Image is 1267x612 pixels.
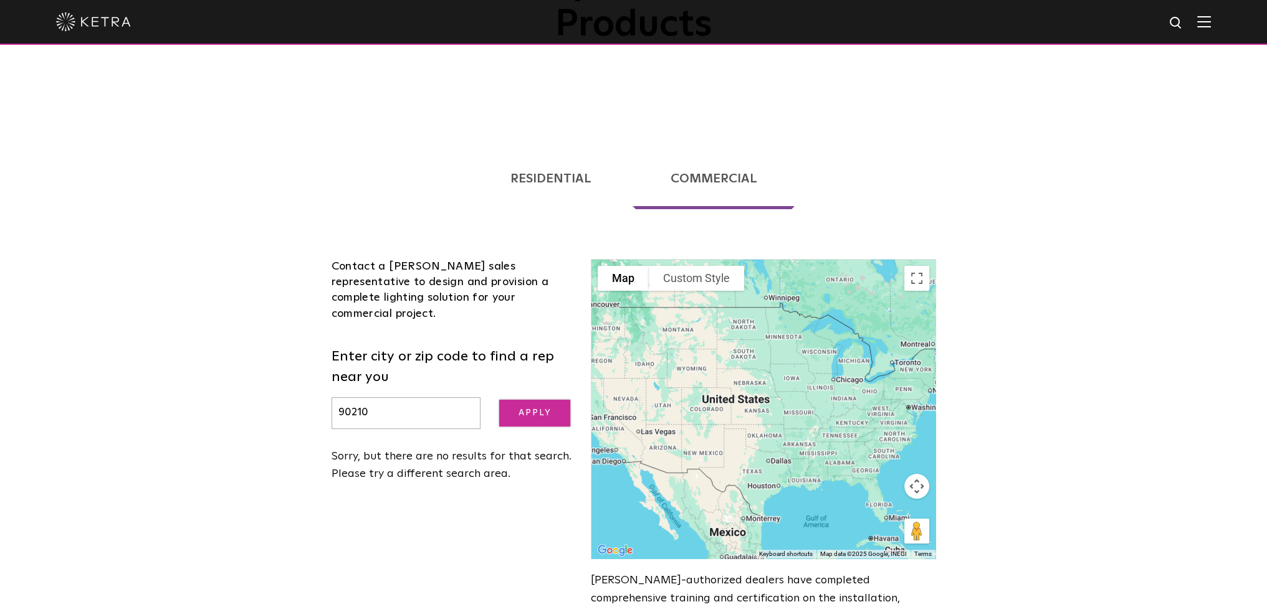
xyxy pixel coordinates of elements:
[914,550,932,557] a: Terms (opens in new tab)
[332,448,573,484] div: Sorry, but there are no results for that search. Please try a different search area.
[499,400,570,426] input: Apply
[1197,16,1211,27] img: Hamburger%20Nav.svg
[820,550,907,557] span: Map data ©2025 Google, INEGI
[904,266,929,291] button: Toggle fullscreen view
[598,266,649,291] button: Show street map
[1169,16,1184,31] img: search icon
[472,148,629,209] a: Residential
[904,519,929,544] button: Drag Pegman onto the map to open Street View
[595,542,636,558] img: Google
[56,12,131,31] img: ketra-logo-2019-white
[649,266,744,291] button: Custom Style
[595,542,636,558] a: Open this area in Google Maps (opens a new window)
[904,474,929,499] button: Map camera controls
[332,347,573,388] label: Enter city or zip code to find a rep near you
[759,550,813,558] button: Keyboard shortcuts
[332,259,573,322] div: Contact a [PERSON_NAME] sales representative to design and provision a complete lighting solution...
[332,397,481,429] input: Enter city or zip code
[633,148,795,209] a: Commercial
